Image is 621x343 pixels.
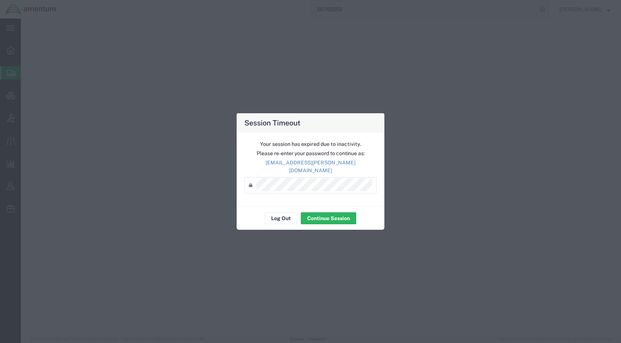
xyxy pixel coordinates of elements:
button: Continue Session [301,212,356,224]
p: Your session has expired due to inactivity. [244,140,377,148]
p: Please re-enter your password to continue as: [244,150,377,157]
h4: Session Timeout [244,117,300,128]
button: Log Out [265,212,297,224]
p: [EMAIL_ADDRESS][PERSON_NAME][DOMAIN_NAME] [244,159,377,174]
